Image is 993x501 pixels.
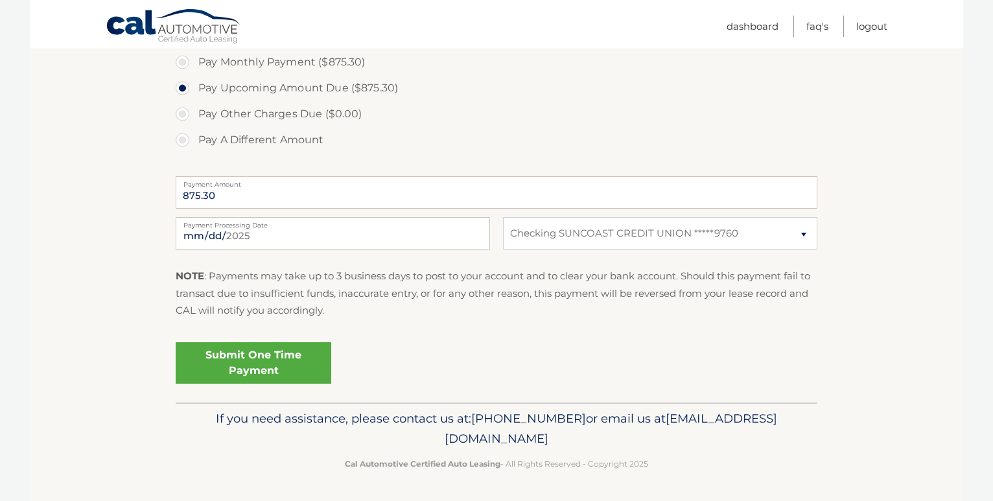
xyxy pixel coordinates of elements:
[176,176,817,187] label: Payment Amount
[856,16,887,37] a: Logout
[176,176,817,209] input: Payment Amount
[176,268,817,319] p: : Payments may take up to 3 business days to post to your account and to clear your bank account....
[806,16,828,37] a: FAQ's
[184,408,809,450] p: If you need assistance, please contact us at: or email us at
[727,16,778,37] a: Dashboard
[176,217,490,227] label: Payment Processing Date
[471,411,586,426] span: [PHONE_NUMBER]
[176,127,817,153] label: Pay A Different Amount
[176,270,204,282] strong: NOTE
[176,101,817,127] label: Pay Other Charges Due ($0.00)
[176,49,817,75] label: Pay Monthly Payment ($875.30)
[176,75,817,101] label: Pay Upcoming Amount Due ($875.30)
[106,8,242,46] a: Cal Automotive
[345,459,500,469] strong: Cal Automotive Certified Auto Leasing
[176,342,331,384] a: Submit One Time Payment
[184,457,809,471] p: - All Rights Reserved - Copyright 2025
[176,217,490,250] input: Payment Date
